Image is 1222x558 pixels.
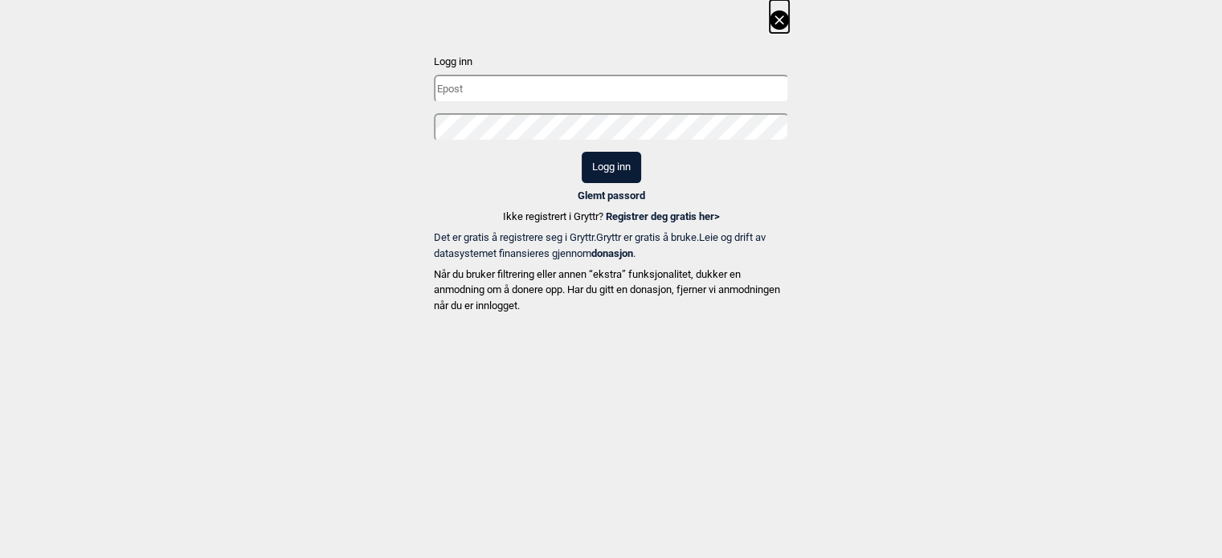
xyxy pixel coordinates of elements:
[434,230,789,261] a: Det er gratis å registrere seg i Gryttr.Gryttr er gratis å bruke.Leie og drift av datasystemet fi...
[434,267,789,314] p: Når du bruker filtrering eller annen “ekstra” funksjonalitet, dukker en anmodning om å donere opp...
[434,54,789,70] p: Logg inn
[582,152,641,183] button: Logg inn
[606,210,720,222] a: Registrer deg gratis her>
[434,75,789,103] input: Epost
[503,209,720,225] p: Ikke registrert i Gryttr?
[578,189,645,202] a: Glemt passord
[434,230,789,261] p: Det er gratis å registrere seg i Gryttr. Gryttr er gratis å bruke. Leie og drift av datasystemet ...
[591,247,633,259] b: donasjon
